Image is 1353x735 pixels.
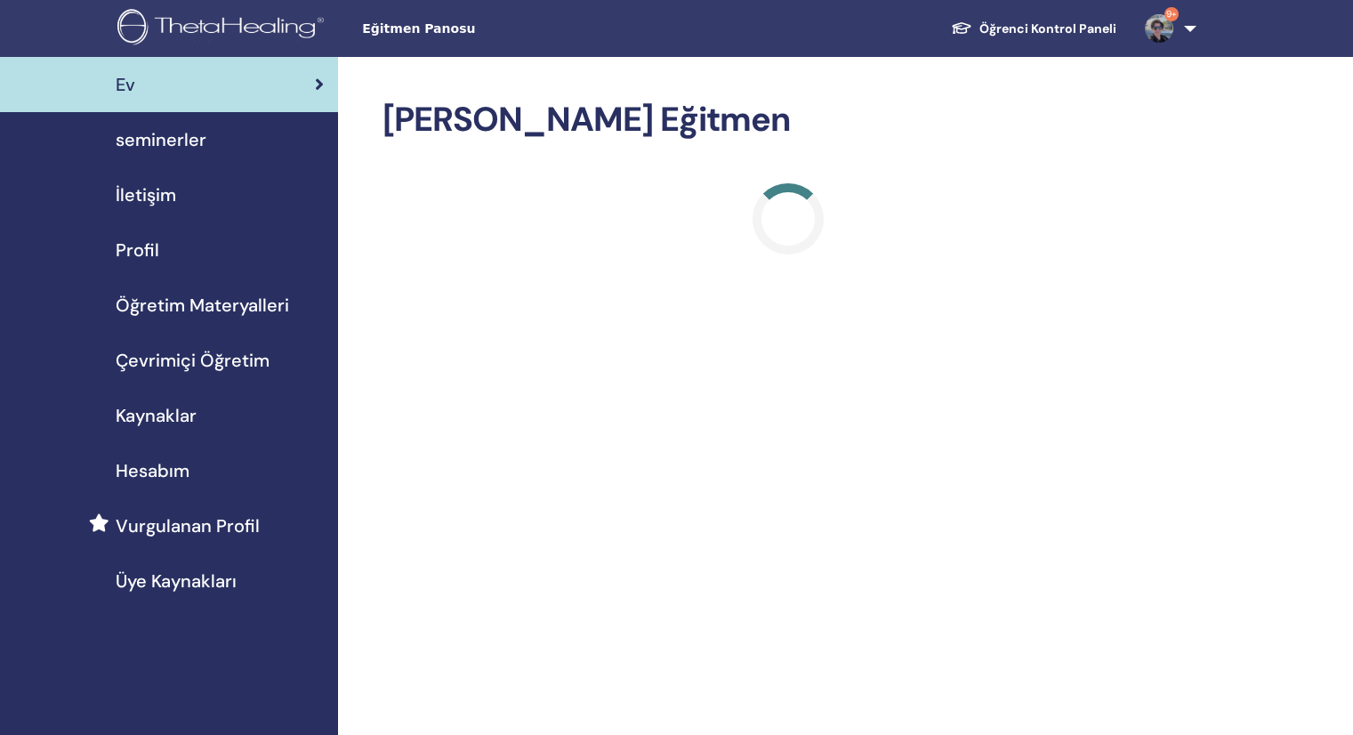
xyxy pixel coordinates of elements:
[951,20,972,36] img: graduation-cap-white.svg
[116,292,289,319] span: Öğretim Materyalleri
[362,20,629,38] span: Eğitmen Panosu
[937,12,1131,45] a: Öğrenci Kontrol Paneli
[117,9,330,49] img: logo.png
[116,402,197,429] span: Kaynaklar
[1145,14,1173,43] img: default.jpg
[1164,7,1179,21] span: 9+
[116,71,135,98] span: Ev
[116,237,159,263] span: Profil
[116,347,270,374] span: Çevrimiçi Öğretim
[116,568,237,594] span: Üye Kaynakları
[116,513,260,539] span: Vurgulanan Profil
[116,182,176,208] span: İletişim
[116,126,206,153] span: seminerler
[383,100,1193,141] h2: [PERSON_NAME] Eğitmen
[116,457,189,484] span: Hesabım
